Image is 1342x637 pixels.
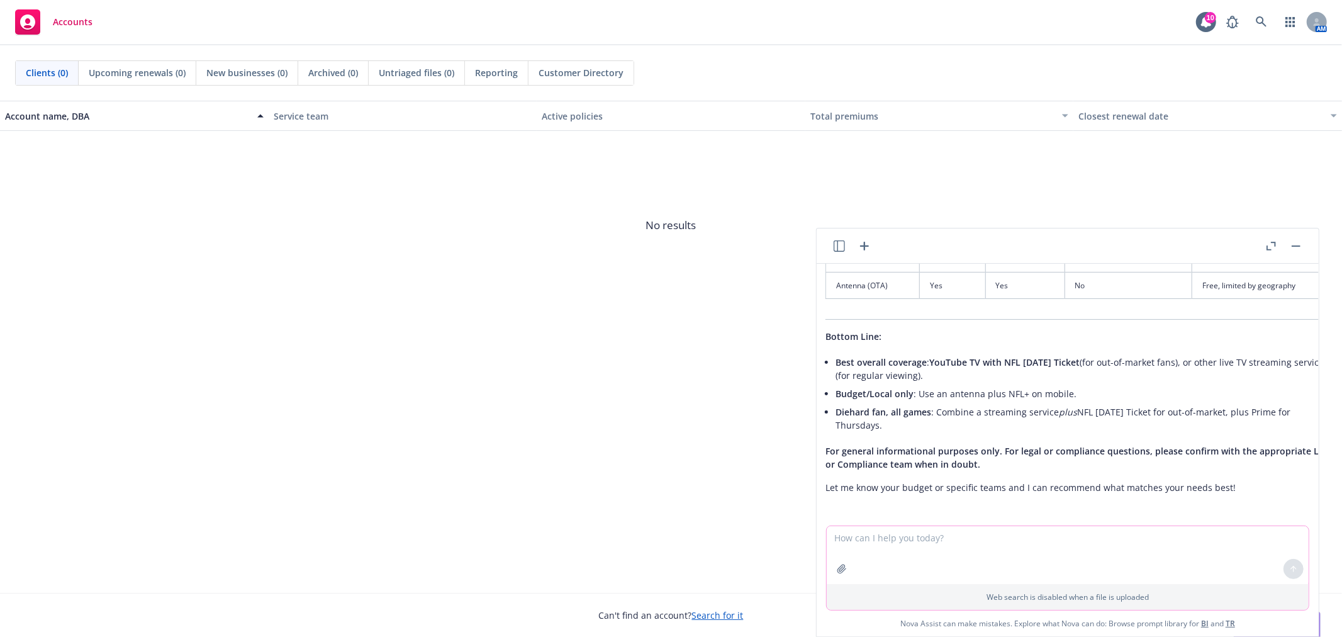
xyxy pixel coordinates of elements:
[1065,272,1192,298] td: No
[985,272,1065,298] td: Yes
[1073,101,1342,131] button: Closest renewal date
[1059,406,1077,418] em: plus
[1192,272,1338,298] td: Free, limited by geography
[1205,12,1216,23] div: 10
[822,611,1314,636] span: Nova Assist can make mistakes. Explore what Nova can do: Browse prompt library for and
[810,110,1055,123] div: Total premiums
[929,356,1080,368] span: YouTube TV with NFL [DATE] Ticket
[805,101,1074,131] button: Total premiums
[537,101,805,131] button: Active policies
[53,17,92,27] span: Accounts
[475,66,518,79] span: Reporting
[599,609,744,622] span: Can't find an account?
[26,66,68,79] span: Clients (0)
[539,66,623,79] span: Customer Directory
[5,110,250,123] div: Account name, DBA
[308,66,358,79] span: Archived (0)
[274,110,532,123] div: Service team
[836,353,1338,385] li: : (for out-of-market fans), or other live TV streaming services (for regular viewing).
[379,66,454,79] span: Untriaged files (0)
[10,4,98,40] a: Accounts
[1278,9,1303,35] a: Switch app
[834,592,1301,602] p: Web search is disabled when a file is uploaded
[836,406,931,418] span: Diehard fan, all games
[836,388,914,400] span: Budget/Local only
[825,445,1336,470] span: For general informational purposes only. For legal or compliance questions, please confirm with t...
[836,356,927,368] span: Best overall coverage
[836,385,1338,403] li: : Use an antenna plus NFL+ on mobile.
[89,66,186,79] span: Upcoming renewals (0)
[542,110,800,123] div: Active policies
[269,101,537,131] button: Service team
[692,609,744,621] a: Search for it
[920,272,986,298] td: Yes
[826,272,920,298] td: Antenna (OTA)
[1249,9,1274,35] a: Search
[206,66,288,79] span: New businesses (0)
[1220,9,1245,35] a: Report a Bug
[1201,618,1209,629] a: BI
[825,481,1338,494] p: Let me know your budget or specific teams and I can recommend what matches your needs best!
[1226,618,1235,629] a: TR
[1078,110,1323,123] div: Closest renewal date
[825,330,881,342] span: Bottom Line:
[836,403,1338,434] li: : Combine a streaming service NFL [DATE] Ticket for out-of-market, plus Prime for Thursdays.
